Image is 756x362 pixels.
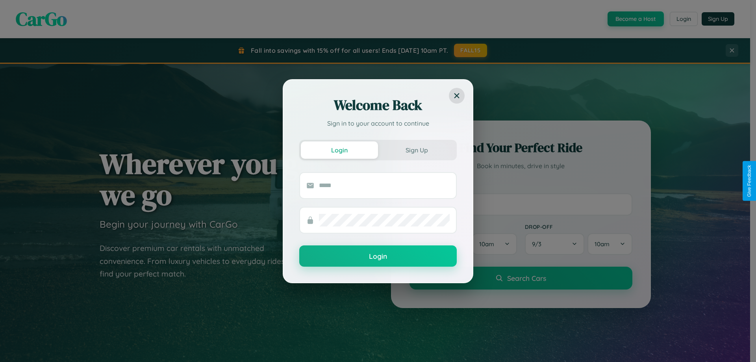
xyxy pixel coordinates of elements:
[747,165,752,197] div: Give Feedback
[299,96,457,115] h2: Welcome Back
[378,141,455,159] button: Sign Up
[301,141,378,159] button: Login
[299,119,457,128] p: Sign in to your account to continue
[299,245,457,267] button: Login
